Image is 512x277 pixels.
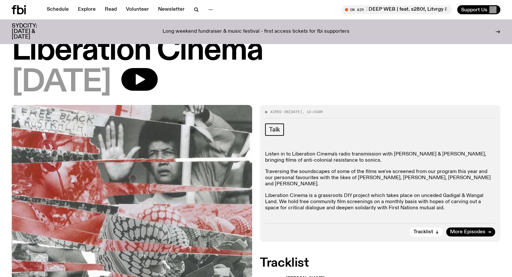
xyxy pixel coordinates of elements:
[269,126,280,133] span: Talk
[265,193,495,212] p: Liberation Cinema is a grassroots DIY project which takes place on unceded Gadigal & Wangal Land....
[154,5,189,14] a: Newsletter
[163,29,349,35] p: Long weekend fundraiser & music festival - first access tickets for fbi supporters
[12,23,53,40] h3: SYDCITY: [DATE] & [DATE]
[302,109,323,114] span: , 10:00am
[12,68,111,97] span: [DATE]
[122,5,153,14] a: Volunteer
[74,5,100,14] a: Explore
[265,123,284,136] a: Talk
[461,7,487,13] span: Support Us
[342,5,452,14] button: On AirMITHRIL X DEEP WEB | feat. s280f, Litvrgy & Shapednoise [PT. 2]
[450,230,485,235] span: More Episodes
[270,109,288,114] span: Aired on
[409,227,443,237] button: Tracklist
[288,109,302,114] span: [DATE]
[446,227,495,237] a: More Episodes
[457,5,500,14] button: Support Us
[260,257,500,269] h2: Tracklist
[12,7,500,65] h1: Race Matters / Screen to Sonics / Liberation Cinema
[43,5,73,14] a: Schedule
[265,151,495,164] p: Listen in to Liberation Cinema's radio transmission with [PERSON_NAME] & [PERSON_NAME], bringing ...
[413,230,433,235] span: Tracklist
[265,169,495,188] p: Traversing the soundscapes of some of the films we've screened from our program this year and our...
[101,5,121,14] a: Read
